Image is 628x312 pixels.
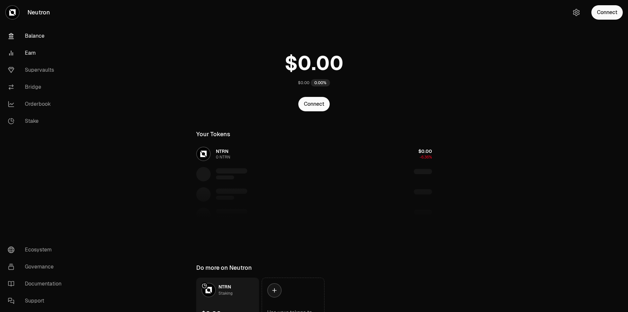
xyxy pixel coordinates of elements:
a: Ecosystem [3,241,71,258]
span: NTRN [218,284,231,290]
a: Stake [3,113,71,130]
div: Staking [218,290,233,297]
div: $0.00 [298,80,309,85]
button: Connect [298,97,330,111]
a: Governance [3,258,71,275]
a: Documentation [3,275,71,292]
a: Bridge [3,79,71,96]
a: Orderbook [3,96,71,113]
button: Connect [591,5,623,20]
a: Supervaults [3,62,71,79]
img: NTRN Logo [202,284,215,297]
a: Earn [3,45,71,62]
div: Do more on Neutron [196,263,252,272]
a: Support [3,292,71,309]
div: Your Tokens [196,130,230,139]
div: 0.00% [311,79,330,86]
a: Balance [3,28,71,45]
